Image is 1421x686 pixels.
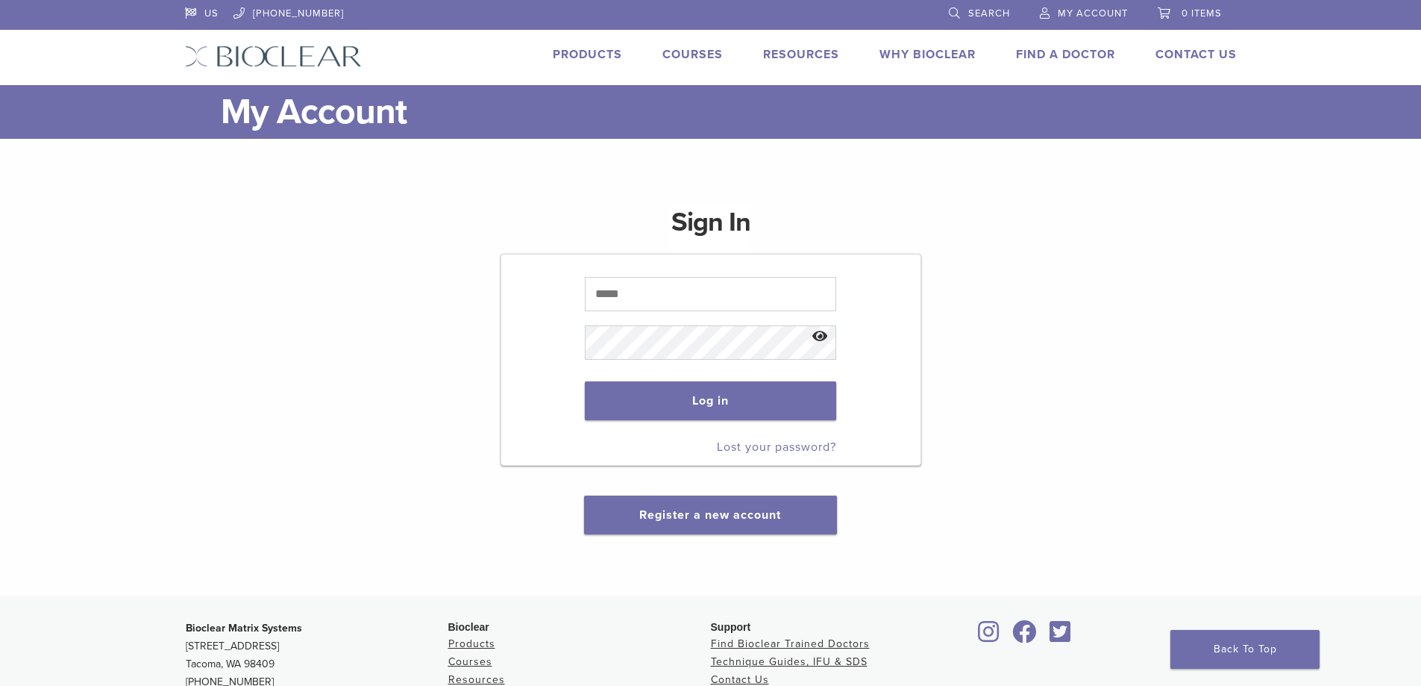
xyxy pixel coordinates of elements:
a: Courses [662,47,723,62]
span: Search [968,7,1010,19]
a: Lost your password? [717,440,836,455]
a: Bioclear [1008,629,1042,644]
strong: Bioclear Matrix Systems [186,622,302,634]
button: Log in [585,381,836,420]
span: 0 items [1182,7,1222,19]
a: Bioclear [1045,629,1076,644]
a: Back To Top [1170,630,1320,669]
a: Find A Doctor [1016,47,1115,62]
a: Bioclear [973,629,1005,644]
button: Register a new account [584,496,836,534]
a: Resources [448,673,505,686]
a: Products [448,637,495,650]
a: Why Bioclear [879,47,976,62]
a: Resources [763,47,839,62]
h1: Sign In [671,205,750,252]
a: Contact Us [1155,47,1237,62]
span: My Account [1058,7,1128,19]
img: Bioclear [185,46,362,67]
a: Register a new account [639,508,781,523]
button: Show password [804,318,836,356]
h1: My Account [221,85,1237,139]
a: Find Bioclear Trained Doctors [711,637,870,650]
span: Support [711,621,751,633]
span: Bioclear [448,621,489,633]
a: Courses [448,655,492,668]
a: Products [553,47,622,62]
a: Contact Us [711,673,769,686]
a: Technique Guides, IFU & SDS [711,655,868,668]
